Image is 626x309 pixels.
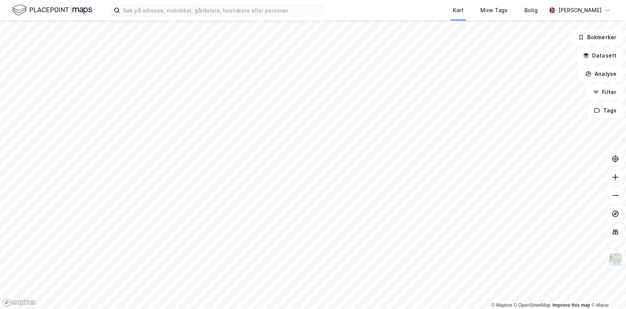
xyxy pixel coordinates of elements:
[453,6,464,15] div: Kart
[120,5,323,16] input: Søk på adresse, matrikkel, gårdeiere, leietakere eller personer
[491,303,512,308] a: Mapbox
[608,252,623,267] img: Z
[588,103,623,118] button: Tags
[588,272,626,309] iframe: Chat Widget
[524,6,538,15] div: Bolig
[579,66,623,82] button: Analyse
[480,6,508,15] div: Mine Tags
[12,3,92,17] img: logo.f888ab2527a4732fd821a326f86c7f29.svg
[572,30,623,45] button: Bokmerker
[577,48,623,63] button: Datasett
[2,298,36,307] a: Mapbox homepage
[558,6,602,15] div: [PERSON_NAME]
[553,303,590,308] a: Improve this map
[514,303,551,308] a: OpenStreetMap
[586,85,623,100] button: Filter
